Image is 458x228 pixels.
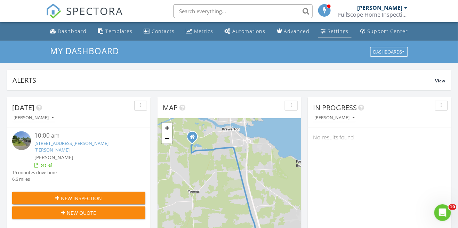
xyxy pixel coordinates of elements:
span: SPECTORA [66,3,123,18]
div: [PERSON_NAME] [314,115,355,120]
a: [STREET_ADDRESS][PERSON_NAME][PERSON_NAME] [34,140,109,153]
div: 9492 Shady Pond Drive, Brewerton NY 13029 [192,137,196,141]
a: Zoom in [162,123,172,133]
span: In Progress [313,103,357,112]
span: 10 [449,204,457,210]
div: Templates [105,28,132,34]
a: Advanced [274,25,313,38]
div: Contacts [152,28,175,34]
button: New Inspection [12,192,145,204]
span: [PERSON_NAME] [34,154,73,161]
div: 15 minutes drive time [12,169,57,176]
div: FullScope Home Inspection Inc [338,11,408,18]
div: No results found [308,128,451,147]
button: New Quote [12,206,145,219]
div: [PERSON_NAME] [14,115,54,120]
button: [PERSON_NAME] [12,113,55,123]
a: Zoom out [162,133,172,144]
div: Dashboard [58,28,87,34]
div: Metrics [194,28,214,34]
img: streetview [12,131,31,150]
span: New Quote [67,209,96,217]
div: Support Center [367,28,408,34]
input: Search everything... [174,4,313,18]
div: Automations [233,28,266,34]
div: Advanced [284,28,310,34]
span: My Dashboard [50,45,119,57]
a: Templates [95,25,135,38]
img: The Best Home Inspection Software - Spectora [46,3,61,19]
div: Dashboards [373,49,405,54]
button: Dashboards [370,47,408,57]
a: Support Center [357,25,411,38]
div: 6.6 miles [12,176,57,182]
a: Metrics [183,25,216,38]
iframe: Intercom live chat [434,204,451,221]
a: Dashboard [47,25,89,38]
a: Automations (Basic) [222,25,268,38]
div: 10:00 am [34,131,134,140]
a: Contacts [141,25,178,38]
span: Map [163,103,178,112]
a: Settings [318,25,352,38]
div: [PERSON_NAME] [357,4,402,11]
button: [PERSON_NAME] [313,113,356,123]
a: 10:00 am [STREET_ADDRESS][PERSON_NAME][PERSON_NAME] [PERSON_NAME] 15 minutes drive time 6.6 miles [12,131,145,182]
div: Settings [328,28,349,34]
div: Alerts [13,75,435,85]
span: View [435,78,445,84]
span: [DATE] [12,103,34,112]
a: SPECTORA [46,9,123,24]
span: New Inspection [61,195,102,202]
